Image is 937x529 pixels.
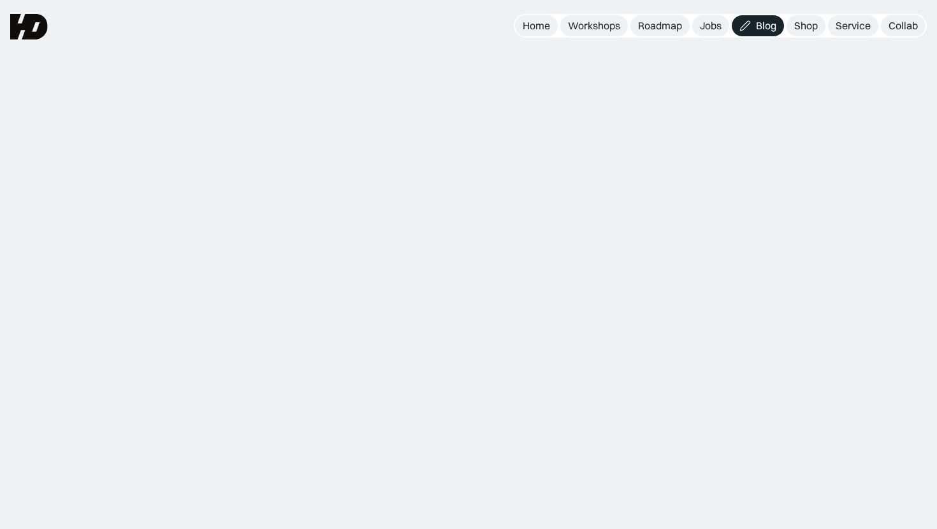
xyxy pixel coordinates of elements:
div: Service [836,19,871,32]
a: Collab [881,15,926,36]
a: Roadmap [630,15,690,36]
div: Home [523,19,550,32]
div: Jobs [700,19,722,32]
div: Roadmap [638,19,682,32]
div: Blog [756,19,776,32]
a: Service [828,15,878,36]
a: Workshops [560,15,628,36]
a: Shop [787,15,825,36]
a: Home [515,15,558,36]
a: Blog [732,15,784,36]
div: Shop [794,19,818,32]
a: Jobs [692,15,729,36]
div: Workshops [568,19,620,32]
div: Collab [889,19,918,32]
